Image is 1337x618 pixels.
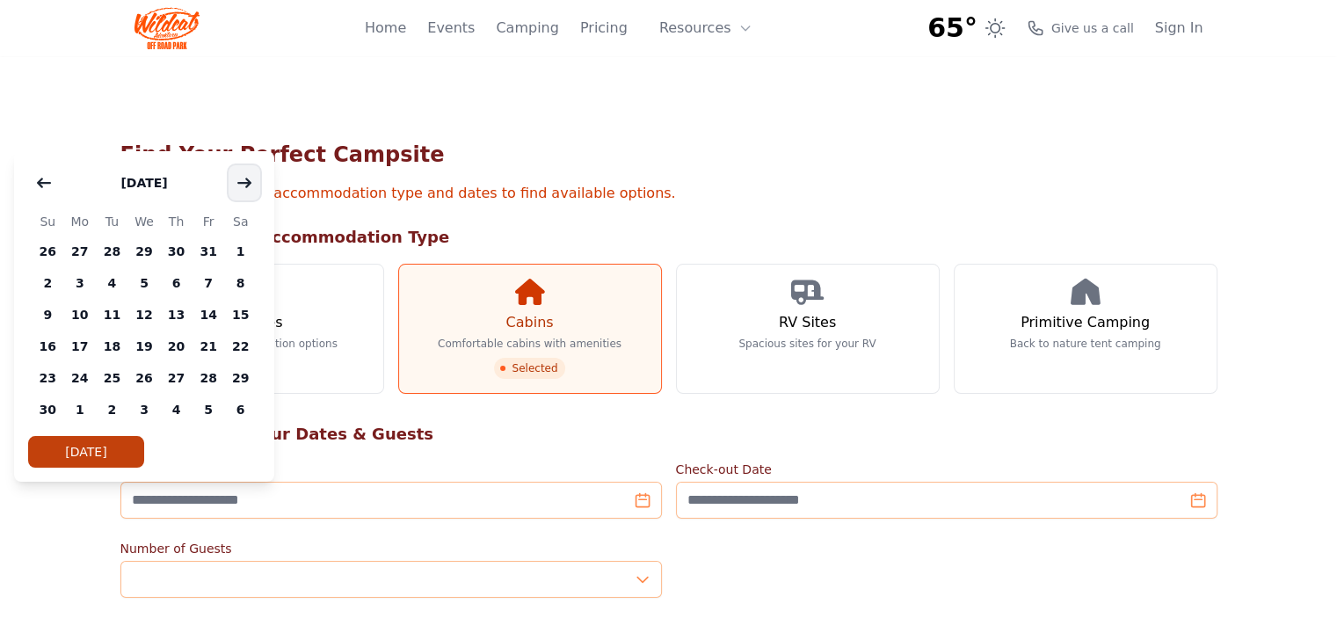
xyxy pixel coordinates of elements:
[224,236,257,267] span: 1
[134,7,200,49] img: Wildcat Logo
[160,267,193,299] span: 6
[64,211,97,232] span: Mo
[64,394,97,425] span: 1
[224,267,257,299] span: 8
[64,299,97,331] span: 10
[32,211,64,232] span: Su
[32,362,64,394] span: 23
[494,358,564,379] span: Selected
[96,236,128,267] span: 28
[224,394,257,425] span: 6
[160,299,193,331] span: 13
[120,422,1217,447] h2: Step 2: Select Your Dates & Guests
[1027,19,1134,37] a: Give us a call
[580,18,628,39] a: Pricing
[427,18,475,39] a: Events
[193,211,225,232] span: Fr
[224,299,257,331] span: 15
[96,362,128,394] span: 25
[738,337,876,351] p: Spacious sites for your RV
[927,12,977,44] span: 65°
[120,225,1217,250] h2: Step 1: Choose Accommodation Type
[96,211,128,232] span: Tu
[193,299,225,331] span: 14
[32,299,64,331] span: 9
[28,436,144,468] button: [DATE]
[128,394,161,425] span: 3
[224,362,257,394] span: 29
[193,236,225,267] span: 31
[128,267,161,299] span: 5
[193,331,225,362] span: 21
[224,331,257,362] span: 22
[193,267,225,299] span: 7
[193,362,225,394] span: 28
[128,331,161,362] span: 19
[193,394,225,425] span: 5
[1010,337,1161,351] p: Back to nature tent camping
[96,299,128,331] span: 11
[128,236,161,267] span: 29
[96,267,128,299] span: 4
[676,461,1217,478] label: Check-out Date
[64,331,97,362] span: 17
[1155,18,1203,39] a: Sign In
[224,211,257,232] span: Sa
[120,183,1217,204] p: Select your preferred accommodation type and dates to find available options.
[120,540,662,557] label: Number of Guests
[32,267,64,299] span: 2
[160,362,193,394] span: 27
[96,394,128,425] span: 2
[96,331,128,362] span: 18
[160,236,193,267] span: 30
[32,236,64,267] span: 26
[32,394,64,425] span: 30
[64,362,97,394] span: 24
[160,331,193,362] span: 20
[120,141,1217,169] h1: Find Your Perfect Campsite
[120,461,662,478] label: Check-in Date
[128,211,161,232] span: We
[954,264,1217,394] a: Primitive Camping Back to nature tent camping
[160,211,193,232] span: Th
[438,337,621,351] p: Comfortable cabins with amenities
[398,264,662,394] a: Cabins Comfortable cabins with amenities Selected
[676,264,940,394] a: RV Sites Spacious sites for your RV
[496,18,558,39] a: Camping
[32,331,64,362] span: 16
[64,267,97,299] span: 3
[505,312,553,333] h3: Cabins
[103,165,185,200] button: [DATE]
[160,394,193,425] span: 4
[1051,19,1134,37] span: Give us a call
[779,312,836,333] h3: RV Sites
[365,18,406,39] a: Home
[649,11,763,46] button: Resources
[128,299,161,331] span: 12
[128,362,161,394] span: 26
[1021,312,1150,333] h3: Primitive Camping
[64,236,97,267] span: 27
